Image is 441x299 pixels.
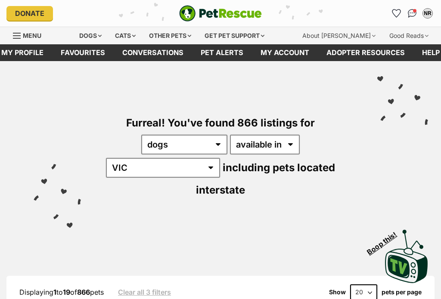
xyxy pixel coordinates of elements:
[118,288,171,296] a: Clear all 3 filters
[179,5,262,22] img: logo-e224e6f780fb5917bec1dbf3a21bbac754714ae5b6737aabdf751b685950b380.svg
[385,222,428,285] a: Boop this!
[126,117,315,129] span: Furreal! You've found 866 listings for
[390,6,404,20] a: Favourites
[390,6,435,20] ul: Account quick links
[383,27,435,44] div: Good Reads
[53,288,56,296] strong: 1
[196,161,335,196] span: including pets located interstate
[296,27,382,44] div: About [PERSON_NAME]
[52,44,114,61] a: Favourites
[6,6,53,21] a: Donate
[382,289,422,296] label: pets per page
[421,6,435,20] button: My account
[109,27,142,44] div: Cats
[143,27,197,44] div: Other pets
[192,44,252,61] a: Pet alerts
[366,225,405,256] span: Boop this!
[73,27,108,44] div: Dogs
[77,288,90,296] strong: 866
[385,230,428,283] img: PetRescue TV logo
[13,27,47,43] a: Menu
[63,288,70,296] strong: 19
[252,44,318,61] a: My account
[179,5,262,22] a: PetRescue
[114,44,192,61] a: conversations
[408,9,417,18] img: chat-41dd97257d64d25036548639549fe6c8038ab92f7586957e7f3b1b290dea8141.svg
[23,32,41,39] span: Menu
[199,27,270,44] div: Get pet support
[423,9,432,18] div: NR
[405,6,419,20] a: Conversations
[318,44,413,61] a: Adopter resources
[19,288,104,296] span: Displaying to of pets
[329,289,346,296] span: Show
